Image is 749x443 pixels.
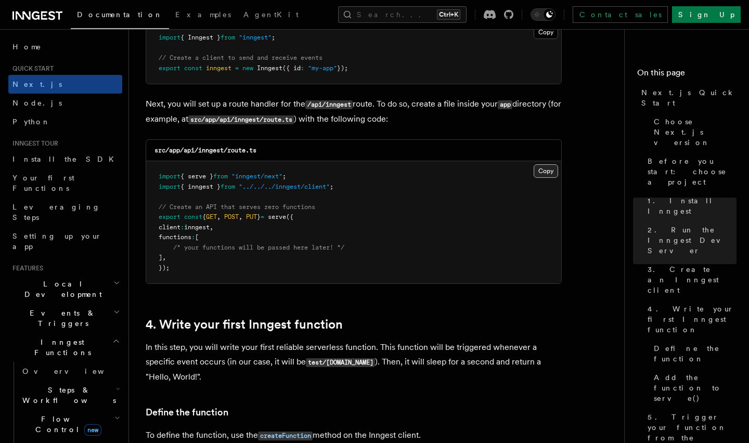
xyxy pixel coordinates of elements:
span: Next.js Quick Start [641,87,737,108]
span: from [213,173,228,180]
span: import [159,183,180,190]
span: new [84,424,101,436]
code: src/app/api/inngest/route.ts [188,115,294,124]
span: { Inngest } [180,34,221,41]
span: { [202,213,206,220]
span: ({ id [282,64,301,72]
a: Leveraging Steps [8,198,122,227]
a: Examples [169,3,237,28]
span: , [217,213,221,220]
span: Home [12,42,42,52]
span: PUT [246,213,257,220]
a: AgentKit [237,3,305,28]
span: } [257,213,261,220]
span: }); [337,64,348,72]
p: In this step, you will write your first reliable serverless function. This function will be trigg... [146,340,562,384]
span: from [221,34,235,41]
span: Events & Triggers [8,308,113,329]
a: Documentation [71,3,169,29]
code: /api/inngest [305,100,353,109]
a: Before you start: choose a project [643,152,737,191]
span: 1. Install Inngest [648,196,737,216]
span: client [159,224,180,231]
span: ; [330,183,333,190]
h4: On this page [637,67,737,83]
span: Examples [175,10,231,19]
button: Steps & Workflows [18,381,122,410]
code: src/app/api/inngest/route.ts [154,147,256,154]
span: functions [159,233,191,241]
a: 1. Install Inngest [643,191,737,220]
span: // Create an API that serves zero functions [159,203,315,211]
span: import [159,173,180,180]
span: ; [282,173,286,180]
code: app [498,100,512,109]
span: = [261,213,264,220]
span: "../../../inngest/client" [239,183,330,190]
span: ; [272,34,275,41]
button: Local Development [8,275,122,304]
button: Inngest Functions [8,333,122,362]
span: Inngest Functions [8,337,112,358]
a: Install the SDK [8,150,122,168]
span: Before you start: choose a project [648,156,737,187]
span: Next.js [12,80,62,88]
a: Choose Next.js version [650,112,737,152]
button: Search...Ctrl+K [338,6,467,23]
span: 3. Create an Inngest client [648,264,737,295]
span: "my-app" [308,64,337,72]
a: Setting up your app [8,227,122,256]
a: Home [8,37,122,56]
span: Define the function [654,343,737,364]
span: , [239,213,242,220]
span: Node.js [12,99,62,107]
span: Features [8,264,43,272]
span: inngest [184,224,210,231]
a: 2. Run the Inngest Dev Server [643,220,737,260]
span: Overview [22,367,130,375]
a: Contact sales [573,6,668,23]
span: { serve } [180,173,213,180]
span: Choose Next.js version [654,116,737,148]
a: Define the function [146,405,228,420]
a: 3. Create an Inngest client [643,260,737,299]
span: import [159,34,180,41]
span: Flow Control [18,414,114,435]
span: = [235,64,239,72]
span: Documentation [77,10,163,19]
a: Python [8,112,122,131]
span: Inngest [257,64,282,72]
span: const [184,64,202,72]
a: 4. Write your first Inngest function [643,299,737,339]
span: Inngest tour [8,139,58,148]
a: Overview [18,362,122,381]
span: AgentKit [243,10,299,19]
button: Copy [534,25,558,39]
span: Local Development [8,279,113,299]
a: Sign Up [672,6,741,23]
span: new [242,64,253,72]
span: serve [268,213,286,220]
span: { inngest } [180,183,221,190]
span: from [221,183,235,190]
kbd: Ctrl+K [437,9,460,20]
span: Add the function to serve() [654,372,737,403]
span: Your first Functions [12,174,74,192]
button: Events & Triggers [8,304,122,333]
span: "inngest" [239,34,272,41]
span: : [191,233,195,241]
span: [ [195,233,199,241]
span: Steps & Workflows [18,385,116,406]
a: Your first Functions [8,168,122,198]
span: 4. Write your first Inngest function [648,304,737,335]
a: Define the function [650,339,737,368]
a: Node.js [8,94,122,112]
button: Copy [534,164,558,178]
span: // Create a client to send and receive events [159,54,322,61]
span: }); [159,264,170,271]
span: ] [159,254,162,261]
code: createFunction [258,432,313,440]
a: Add the function to serve() [650,368,737,408]
span: 2. Run the Inngest Dev Server [648,225,737,256]
span: inngest [206,64,231,72]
